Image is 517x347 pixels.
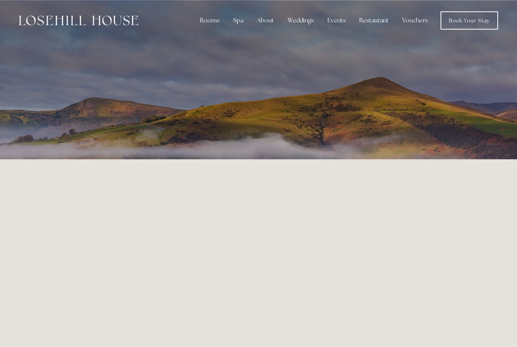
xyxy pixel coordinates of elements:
[227,13,249,28] div: Spa
[19,16,138,25] img: Losehill House
[251,13,280,28] div: About
[282,13,320,28] div: Weddings
[353,13,395,28] div: Restaurant
[441,11,498,30] a: Book Your Stay
[194,13,226,28] div: Rooms
[396,13,434,28] a: Vouchers
[321,13,352,28] div: Events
